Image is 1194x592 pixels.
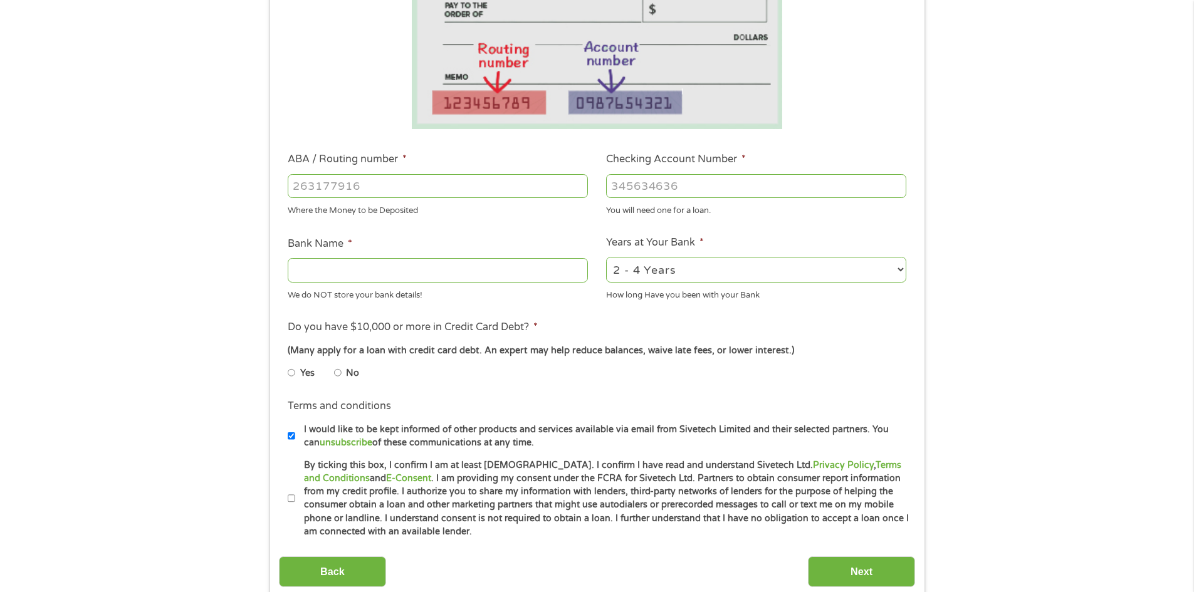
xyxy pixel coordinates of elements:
label: No [346,366,359,380]
a: unsubscribe [320,437,372,448]
input: 345634636 [606,174,906,198]
input: 263177916 [288,174,588,198]
input: Back [279,556,386,587]
label: Do you have $10,000 or more in Credit Card Debt? [288,321,538,334]
a: Privacy Policy [813,460,874,470]
label: I would like to be kept informed of other products and services available via email from Sivetech... [295,423,910,450]
div: You will need one for a loan. [606,200,906,217]
label: By ticking this box, I confirm I am at least [DEMOGRAPHIC_DATA]. I confirm I have read and unders... [295,459,910,539]
input: Next [808,556,915,587]
div: Where the Money to be Deposited [288,200,588,217]
label: Yes [300,366,315,380]
label: Checking Account Number [606,153,746,166]
a: Terms and Conditions [304,460,901,484]
label: Bank Name [288,237,352,251]
label: Terms and conditions [288,400,391,413]
label: Years at Your Bank [606,236,704,249]
label: ABA / Routing number [288,153,407,166]
div: (Many apply for a loan with credit card debt. An expert may help reduce balances, waive late fees... [288,344,906,358]
div: How long Have you been with your Bank [606,284,906,301]
a: E-Consent [386,473,431,484]
div: We do NOT store your bank details! [288,284,588,301]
